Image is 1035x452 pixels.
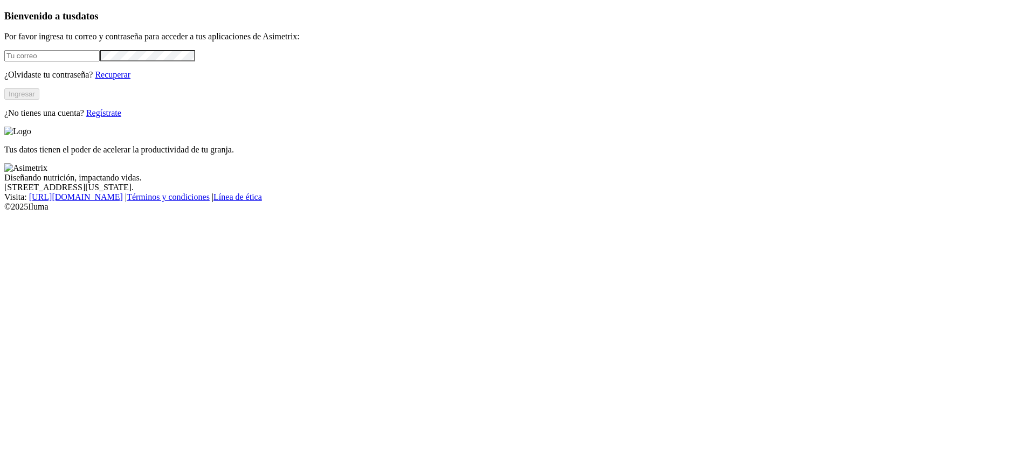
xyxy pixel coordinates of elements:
[213,192,262,201] a: Línea de ética
[95,70,130,79] a: Recuperar
[4,88,39,100] button: Ingresar
[29,192,123,201] a: [URL][DOMAIN_NAME]
[4,127,31,136] img: Logo
[86,108,121,117] a: Regístrate
[4,70,1031,80] p: ¿Olvidaste tu contraseña?
[4,10,1031,22] h3: Bienvenido a tus
[127,192,210,201] a: Términos y condiciones
[4,163,47,173] img: Asimetrix
[4,192,1031,202] div: Visita : | |
[4,145,1031,155] p: Tus datos tienen el poder de acelerar la productividad de tu granja.
[4,50,100,61] input: Tu correo
[4,202,1031,212] div: © 2025 Iluma
[4,183,1031,192] div: [STREET_ADDRESS][US_STATE].
[4,173,1031,183] div: Diseñando nutrición, impactando vidas.
[4,32,1031,41] p: Por favor ingresa tu correo y contraseña para acceder a tus aplicaciones de Asimetrix:
[75,10,99,22] span: datos
[4,108,1031,118] p: ¿No tienes una cuenta?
